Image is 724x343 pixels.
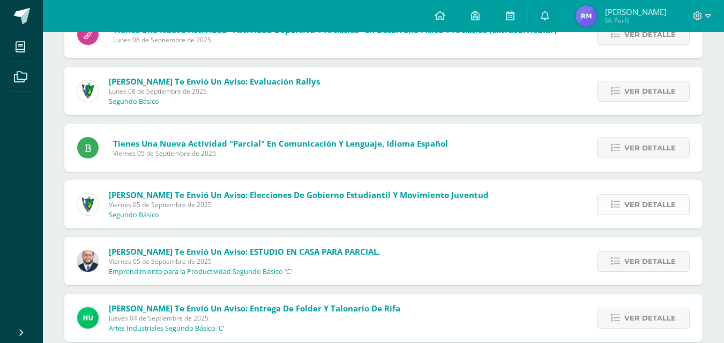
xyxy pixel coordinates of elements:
[109,97,159,106] p: Segundo Básico
[624,138,676,158] span: Ver detalle
[109,257,380,266] span: Viernes 05 de Septiembre de 2025
[624,81,676,101] span: Ver detalle
[109,189,489,200] span: [PERSON_NAME] te envió un aviso: Elecciones de Gobierno Estudiantil y Movimiento Juventud
[624,195,676,215] span: Ver detalle
[109,76,320,87] span: [PERSON_NAME] te envió un aviso: Evaluación Rallys
[624,308,676,328] span: Ver detalle
[605,16,667,25] span: Mi Perfil
[109,314,400,323] span: Jueves 04 de Septiembre de 2025
[109,87,320,96] span: Lunes 08 de Septiembre de 2025
[77,80,99,102] img: 9f174a157161b4ddbe12118a61fed988.png
[77,194,99,215] img: 9f174a157161b4ddbe12118a61fed988.png
[109,303,400,314] span: [PERSON_NAME] te envió un aviso: Entrega de folder y talonario de rifa
[109,268,292,276] p: Emprendimiento para la Productividad Segundo Básico 'C'
[113,35,557,44] span: Lunes 08 de Septiembre de 2025
[77,307,99,329] img: fd23069c3bd5c8dde97a66a86ce78287.png
[624,25,676,44] span: Ver detalle
[77,250,99,272] img: eaa624bfc361f5d4e8a554d75d1a3cf6.png
[624,251,676,271] span: Ver detalle
[109,246,380,257] span: [PERSON_NAME] te envió un aviso: ESTUDIO EN CASA PARA PARCIAL.
[109,324,225,333] p: Artes Industriales Segundo Básico 'C'
[109,211,159,219] p: Segundo Básico
[605,6,667,17] span: [PERSON_NAME]
[109,200,489,209] span: Viernes 05 de Septiembre de 2025
[113,138,448,149] span: Tienes una nueva actividad "parcial" En Comunicación y Lenguaje, Idioma Español
[113,149,448,158] span: Viernes 05 de Septiembre de 2025
[576,5,597,27] img: 7c13cc226d4004e41d066015556fb6a9.png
